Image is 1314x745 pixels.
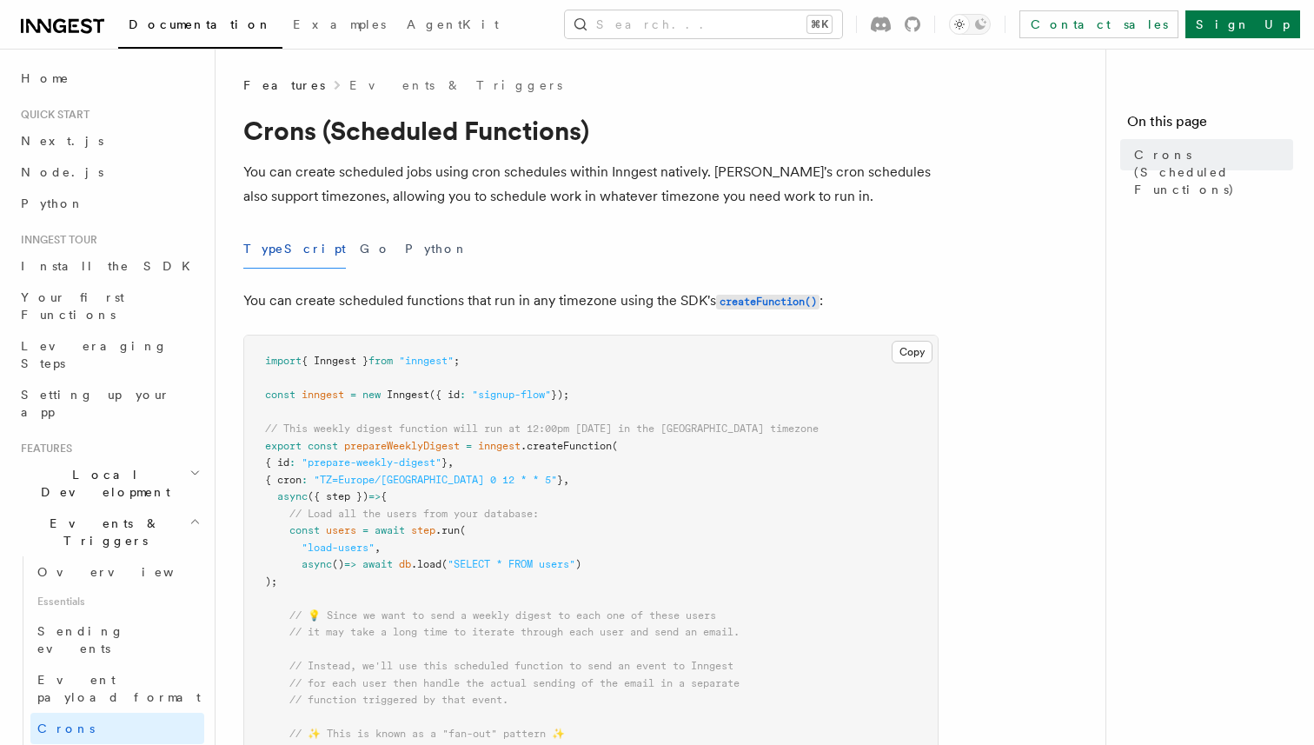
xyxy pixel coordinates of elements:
[349,76,562,94] a: Events & Triggers
[460,389,466,401] span: :
[265,575,277,588] span: );
[472,389,551,401] span: "signup-flow"
[454,355,460,367] span: ;
[1019,10,1178,38] a: Contact sales
[289,694,508,706] span: // function triggered by that event.
[30,588,204,615] span: Essentials
[37,673,201,704] span: Event payload format
[129,17,272,31] span: Documentation
[37,565,216,579] span: Overview
[14,459,204,508] button: Local Development
[14,156,204,188] a: Node.js
[575,558,581,570] span: )
[37,624,124,655] span: Sending events
[289,456,295,469] span: :
[289,524,320,536] span: const
[30,713,204,744] a: Crons
[302,474,308,486] span: :
[302,558,332,570] span: async
[302,355,368,367] span: { Inngest }
[21,290,124,322] span: Your first Functions
[612,440,618,452] span: (
[807,16,832,33] kbd: ⌘K
[21,134,103,148] span: Next.js
[277,490,308,502] span: async
[429,389,460,401] span: ({ id
[30,615,204,664] a: Sending events
[265,474,302,486] span: { cron
[405,229,468,269] button: Python
[360,229,391,269] button: Go
[375,524,405,536] span: await
[362,524,368,536] span: =
[368,355,393,367] span: from
[243,115,939,146] h1: Crons (Scheduled Functions)
[551,389,569,401] span: });
[411,558,441,570] span: .load
[14,108,90,122] span: Quick start
[14,515,189,549] span: Events & Triggers
[282,5,396,47] a: Examples
[293,17,386,31] span: Examples
[716,295,820,309] code: createFunction()
[14,330,204,379] a: Leveraging Steps
[14,379,204,428] a: Setting up your app
[448,558,575,570] span: "SELECT * FROM users"
[344,558,356,570] span: =>
[243,229,346,269] button: TypeScript
[326,524,356,536] span: users
[381,490,387,502] span: {
[14,282,204,330] a: Your first Functions
[243,160,939,209] p: You can create scheduled jobs using cron schedules within Inngest natively. [PERSON_NAME]'s cron ...
[265,389,295,401] span: const
[243,76,325,94] span: Features
[118,5,282,49] a: Documentation
[407,17,499,31] span: AgentKit
[30,664,204,713] a: Event payload format
[289,728,565,740] span: // ✨ This is known as a "fan-out" pattern ✨
[289,508,539,520] span: // Load all the users from your database:
[387,389,429,401] span: Inngest
[302,456,441,469] span: "prepare-weekly-digest"
[350,389,356,401] span: =
[289,660,733,672] span: // Instead, we'll use this scheduled function to send an event to Inngest
[448,456,454,469] span: ,
[265,456,289,469] span: { id
[14,125,204,156] a: Next.js
[265,355,302,367] span: import
[21,165,103,179] span: Node.js
[14,442,72,456] span: Features
[289,677,740,689] span: // for each user then handle the actual sending of the email in a separate
[1134,146,1293,198] span: Crons (Scheduled Functions)
[466,440,472,452] span: =
[265,440,302,452] span: export
[37,722,95,735] span: Crons
[314,474,557,486] span: "TZ=Europe/[GEOGRAPHIC_DATA] 0 12 * * 5"
[243,289,939,314] p: You can create scheduled functions that run in any timezone using the SDK's :
[563,474,569,486] span: ,
[14,508,204,556] button: Events & Triggers
[478,440,521,452] span: inngest
[949,14,991,35] button: Toggle dark mode
[716,292,820,309] a: createFunction()
[289,626,740,638] span: // it may take a long time to iterate through each user and send an email.
[362,558,393,570] span: await
[21,339,168,370] span: Leveraging Steps
[435,524,460,536] span: .run
[1127,139,1293,205] a: Crons (Scheduled Functions)
[521,440,612,452] span: .createFunction
[14,250,204,282] a: Install the SDK
[557,474,563,486] span: }
[565,10,842,38] button: Search...⌘K
[441,558,448,570] span: (
[21,259,201,273] span: Install the SDK
[399,355,454,367] span: "inngest"
[14,233,97,247] span: Inngest tour
[308,490,368,502] span: ({ step })
[21,196,84,210] span: Python
[1185,10,1300,38] a: Sign Up
[441,456,448,469] span: }
[14,63,204,94] a: Home
[396,5,509,47] a: AgentKit
[460,524,466,536] span: (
